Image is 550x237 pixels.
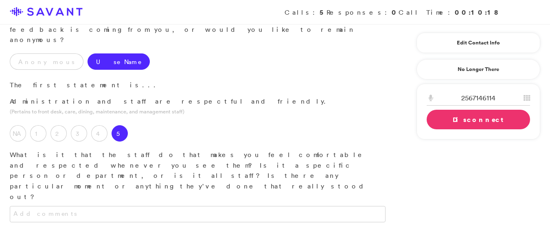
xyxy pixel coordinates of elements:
p: The first statement is... [10,80,386,91]
label: Use Name [88,53,150,70]
a: Disconnect [427,110,530,129]
label: 2 [50,125,67,142]
a: No Longer There [416,59,540,80]
p: Administration and staff are respectful and friendly. [10,96,386,107]
p: (Pertains to front desk, care, dining, maintenance, and management staff) [10,108,386,115]
a: Edit Contact Info [427,36,530,49]
label: NA [10,125,26,142]
strong: 00:10:18 [455,8,500,17]
strong: 0 [392,8,399,17]
p: The first thing I have to ask is... Is it okay if they know the feedback is coming from you, or w... [10,14,386,45]
label: 5 [112,125,128,142]
label: Anonymous [10,53,83,70]
label: 4 [91,125,107,142]
p: What is it that the staff do that makes you feel comfortable and respected whenever you see them?... [10,150,386,202]
label: 3 [71,125,87,142]
strong: 5 [320,8,326,17]
label: 1 [30,125,46,142]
